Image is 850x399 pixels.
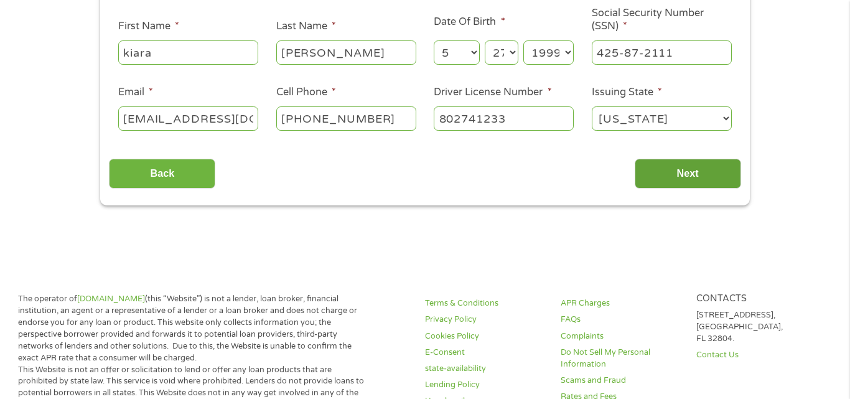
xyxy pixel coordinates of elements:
input: Smith [276,40,416,64]
h4: Contacts [696,293,832,305]
a: Complaints [561,331,696,342]
a: Terms & Conditions [425,298,561,309]
a: Privacy Policy [425,314,561,326]
a: Do Not Sell My Personal Information [561,347,696,370]
input: john@gmail.com [118,106,258,130]
a: E-Consent [425,347,561,359]
a: Scams and Fraud [561,375,696,387]
p: The operator of (this “Website”) is not a lender, loan broker, financial institution, an agent or... [18,293,369,364]
input: (541) 754-3010 [276,106,416,130]
a: Lending Policy [425,379,561,391]
a: FAQs [561,314,696,326]
label: Social Security Number (SSN) [592,7,732,33]
a: APR Charges [561,298,696,309]
label: Email [118,86,153,99]
input: Next [635,159,741,189]
label: Issuing State [592,86,662,99]
label: Cell Phone [276,86,336,99]
a: [DOMAIN_NAME] [77,294,145,304]
a: Cookies Policy [425,331,561,342]
label: Date Of Birth [434,16,505,29]
a: state-availability [425,363,561,375]
input: Back [109,159,215,189]
input: John [118,40,258,64]
label: Last Name [276,20,336,33]
label: Driver License Number [434,86,551,99]
p: [STREET_ADDRESS], [GEOGRAPHIC_DATA], FL 32804. [696,309,832,345]
input: 078-05-1120 [592,40,732,64]
a: Contact Us [696,349,832,361]
label: First Name [118,20,179,33]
